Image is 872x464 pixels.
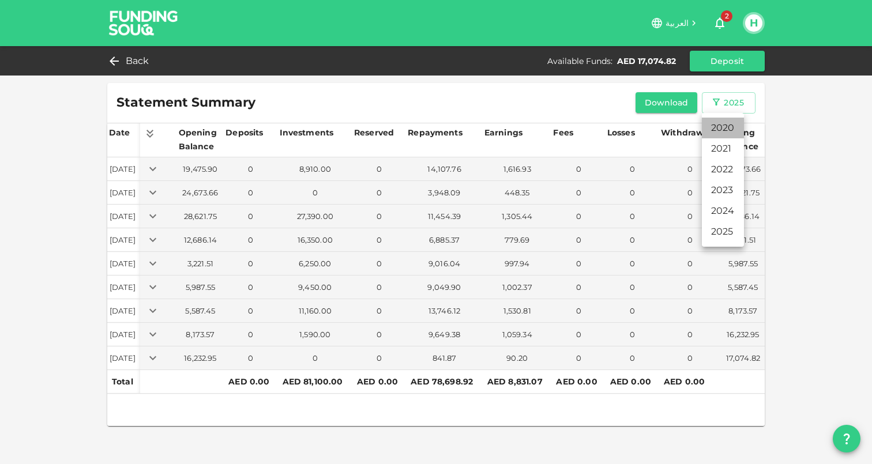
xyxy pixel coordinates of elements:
[702,118,744,138] li: 2020
[702,138,744,159] li: 2021
[702,180,744,201] li: 2023
[702,201,744,221] li: 2024
[702,221,744,242] li: 2025
[702,159,744,180] li: 2022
